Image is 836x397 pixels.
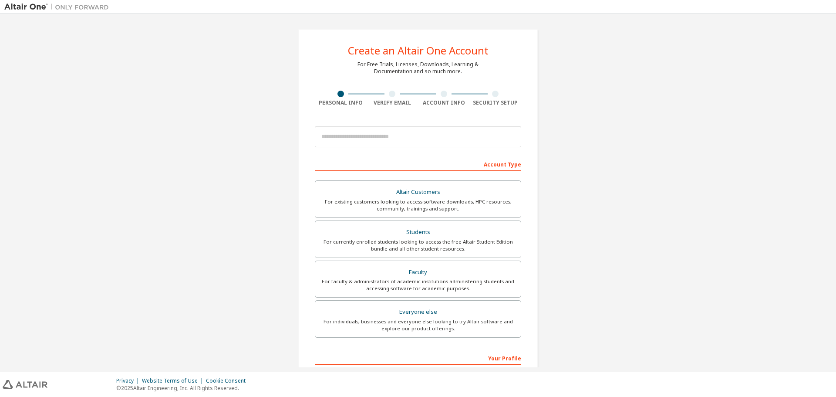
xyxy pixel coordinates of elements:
[116,377,142,384] div: Privacy
[206,377,251,384] div: Cookie Consent
[418,99,470,106] div: Account Info
[320,226,516,238] div: Students
[142,377,206,384] div: Website Terms of Use
[4,3,113,11] img: Altair One
[320,238,516,252] div: For currently enrolled students looking to access the free Altair Student Edition bundle and all ...
[315,351,521,365] div: Your Profile
[320,306,516,318] div: Everyone else
[315,157,521,171] div: Account Type
[320,278,516,292] div: For faculty & administrators of academic institutions administering students and accessing softwa...
[348,45,489,56] div: Create an Altair One Account
[116,384,251,392] p: © 2025 Altair Engineering, Inc. All Rights Reserved.
[3,380,47,389] img: altair_logo.svg
[320,318,516,332] div: For individuals, businesses and everyone else looking to try Altair software and explore our prod...
[320,198,516,212] div: For existing customers looking to access software downloads, HPC resources, community, trainings ...
[315,99,367,106] div: Personal Info
[320,266,516,278] div: Faculty
[470,99,522,106] div: Security Setup
[357,61,479,75] div: For Free Trials, Licenses, Downloads, Learning & Documentation and so much more.
[367,99,418,106] div: Verify Email
[320,186,516,198] div: Altair Customers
